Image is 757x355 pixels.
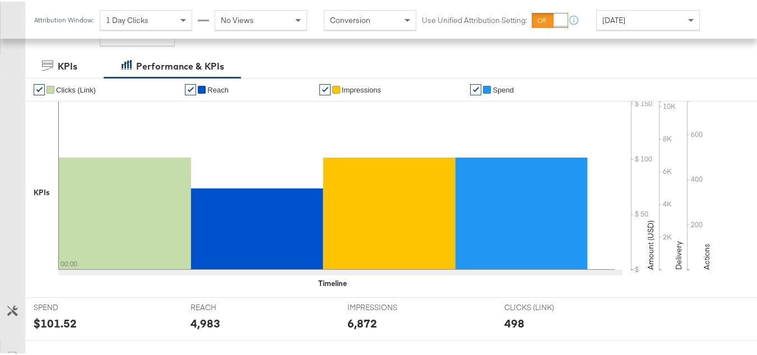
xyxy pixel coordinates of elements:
a: ✔ [34,82,45,94]
div: Attribution Window: [34,15,94,22]
span: Conversion [330,13,370,24]
span: REACH [191,301,275,311]
span: SPEND [34,301,118,311]
div: 6,872 [347,313,377,330]
span: Spend [493,84,514,93]
div: 498 [504,313,524,330]
a: ✔ [319,82,331,94]
span: CLICKS (LINK) [504,301,588,311]
span: Reach [207,84,229,93]
span: 1 Day Clicks [106,13,148,24]
span: Impressions [342,84,381,93]
a: ✔ [470,82,481,94]
div: Performance & KPIs [136,58,224,71]
div: Timeline [318,276,347,287]
div: KPIs [34,186,50,196]
div: $101.52 [34,313,77,330]
text: Delivery [674,239,684,268]
span: No Views [221,13,254,24]
div: KPIs [58,58,77,71]
span: Clicks (Link) [56,84,96,93]
span: [DATE] [602,13,625,24]
text: Actions [702,242,712,268]
span: IMPRESSIONS [347,301,431,311]
label: Use Unified Attribution Setting: [422,13,527,24]
a: ✔ [185,82,196,94]
text: Amount (USD) [645,219,656,268]
div: 4,983 [191,313,220,330]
